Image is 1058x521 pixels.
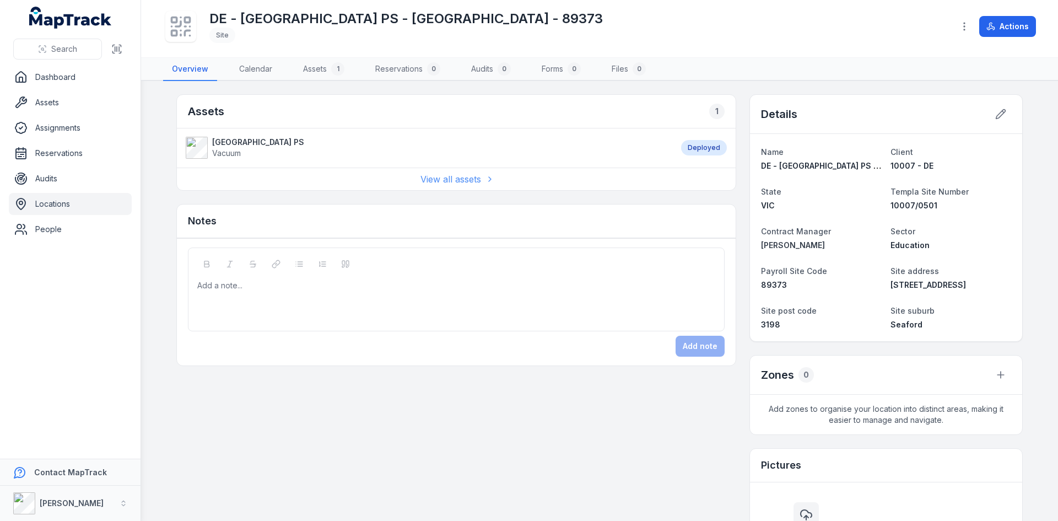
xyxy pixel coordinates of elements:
[9,92,132,114] a: Assets
[761,106,797,122] h2: Details
[761,367,794,383] h2: Zones
[890,240,930,250] span: Education
[761,161,993,170] span: DE - [GEOGRAPHIC_DATA] PS - [GEOGRAPHIC_DATA] - 89373
[331,62,344,76] div: 1
[188,104,224,119] h2: Assets
[603,58,655,81] a: Files0
[366,58,449,81] a: Reservations0
[890,187,969,196] span: Templa Site Number
[9,142,132,164] a: Reservations
[230,58,281,81] a: Calendar
[890,266,939,276] span: Site address
[9,193,132,215] a: Locations
[34,468,107,477] strong: Contact MapTrack
[761,266,827,276] span: Payroll Site Code
[681,140,727,155] div: Deployed
[798,367,814,383] div: 0
[212,137,304,148] strong: [GEOGRAPHIC_DATA] PS
[890,280,966,289] span: [STREET_ADDRESS]
[13,39,102,60] button: Search
[750,395,1022,434] span: Add zones to organise your location into distinct areas, making it easier to manage and navigate.
[761,201,775,210] span: VIC
[498,62,511,76] div: 0
[209,28,235,43] div: Site
[9,117,132,139] a: Assignments
[212,148,241,158] span: Vacuum
[979,16,1036,37] button: Actions
[568,62,581,76] div: 0
[890,306,935,315] span: Site suburb
[890,320,922,329] span: Seaford
[9,66,132,88] a: Dashboard
[890,227,915,236] span: Sector
[186,137,670,159] a: [GEOGRAPHIC_DATA] PSVacuum
[40,498,104,508] strong: [PERSON_NAME]
[633,62,646,76] div: 0
[533,58,590,81] a: Forms0
[9,168,132,190] a: Audits
[761,240,882,251] a: [PERSON_NAME]
[294,58,353,81] a: Assets1
[761,187,781,196] span: State
[761,280,787,289] span: 89373
[761,306,817,315] span: Site post code
[420,173,492,186] a: View all assets
[29,7,112,29] a: MapTrack
[761,227,831,236] span: Contract Manager
[427,62,440,76] div: 0
[761,320,780,329] span: 3198
[890,201,937,210] span: 10007/0501
[209,10,603,28] h1: DE - [GEOGRAPHIC_DATA] PS - [GEOGRAPHIC_DATA] - 89373
[761,147,784,157] span: Name
[51,44,77,55] span: Search
[163,58,217,81] a: Overview
[462,58,520,81] a: Audits0
[890,147,913,157] span: Client
[761,458,801,473] h3: Pictures
[890,161,933,170] span: 10007 - DE
[9,218,132,240] a: People
[709,104,725,119] div: 1
[188,213,217,229] h3: Notes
